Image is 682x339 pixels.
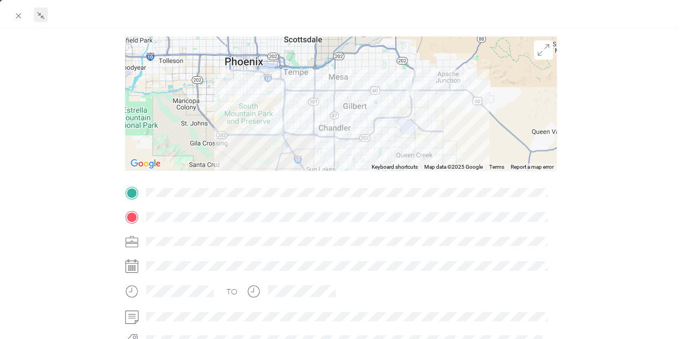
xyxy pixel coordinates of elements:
div: TO [227,286,237,298]
a: Report a map error [511,164,554,170]
span: Map data ©2025 Google [424,164,483,170]
iframe: Everlance-gr Chat Button Frame [622,279,682,339]
img: Google [128,157,163,171]
a: Open this area in Google Maps (opens a new window) [128,157,163,171]
button: Keyboard shortcuts [372,163,418,171]
a: Terms (opens in new tab) [489,164,504,170]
